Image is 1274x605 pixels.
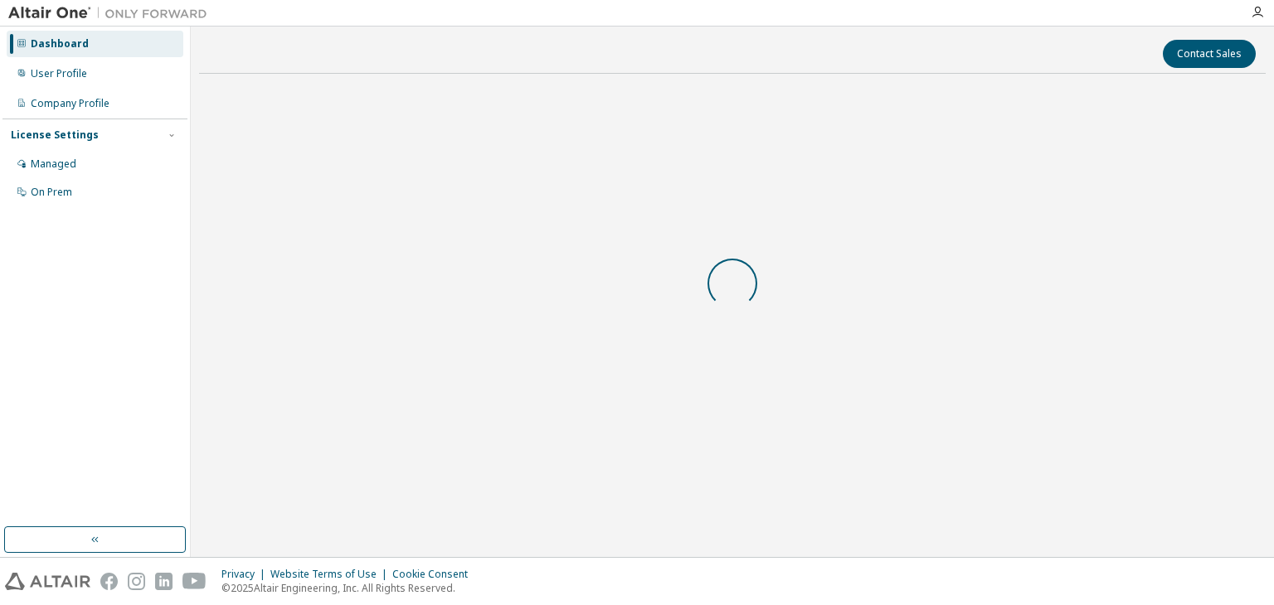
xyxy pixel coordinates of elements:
[8,5,216,22] img: Altair One
[128,573,145,590] img: instagram.svg
[31,97,109,110] div: Company Profile
[392,568,478,581] div: Cookie Consent
[31,67,87,80] div: User Profile
[31,186,72,199] div: On Prem
[31,157,76,171] div: Managed
[31,37,89,51] div: Dashboard
[1163,40,1256,68] button: Contact Sales
[182,573,207,590] img: youtube.svg
[155,573,173,590] img: linkedin.svg
[5,573,90,590] img: altair_logo.svg
[11,128,99,142] div: License Settings
[270,568,392,581] div: Website Terms of Use
[221,581,478,595] p: © 2025 Altair Engineering, Inc. All Rights Reserved.
[100,573,118,590] img: facebook.svg
[221,568,270,581] div: Privacy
